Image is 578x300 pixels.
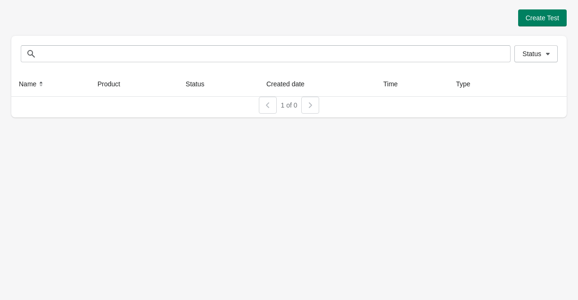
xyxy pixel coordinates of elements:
[526,14,559,22] span: Create Test
[281,101,297,109] span: 1 of 0
[182,75,218,92] button: Status
[380,75,411,92] button: Time
[452,75,483,92] button: Type
[94,75,133,92] button: Product
[514,45,558,62] button: Status
[518,9,567,26] button: Create Test
[263,75,318,92] button: Created date
[522,50,541,58] span: Status
[15,75,50,92] button: Name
